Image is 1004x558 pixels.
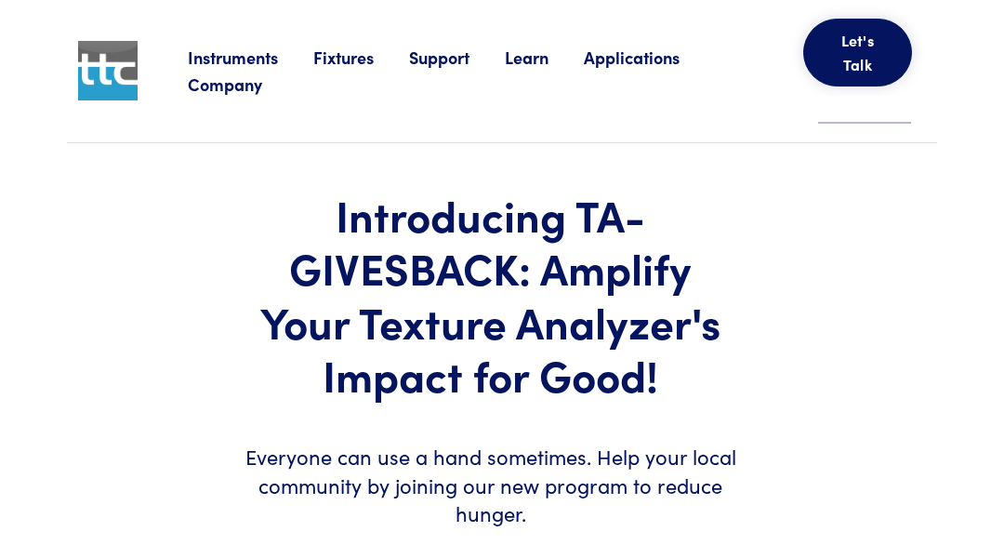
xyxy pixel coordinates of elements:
h6: Everyone can use a hand sometimes. Help your local community by joining our new program to reduce... [242,443,740,528]
a: Instruments [188,46,313,69]
img: ttc_logo_1x1_v1.0.png [78,41,138,100]
button: Let's Talk [803,19,913,86]
a: Applications [584,46,715,69]
a: Support [409,46,505,69]
h1: Introducing TA-GIVESBACK: Amplify Your Texture Analyzer's Impact for Good! [242,188,740,402]
a: Fixtures [313,46,409,69]
a: Learn [505,46,584,69]
a: Company [188,73,297,96]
